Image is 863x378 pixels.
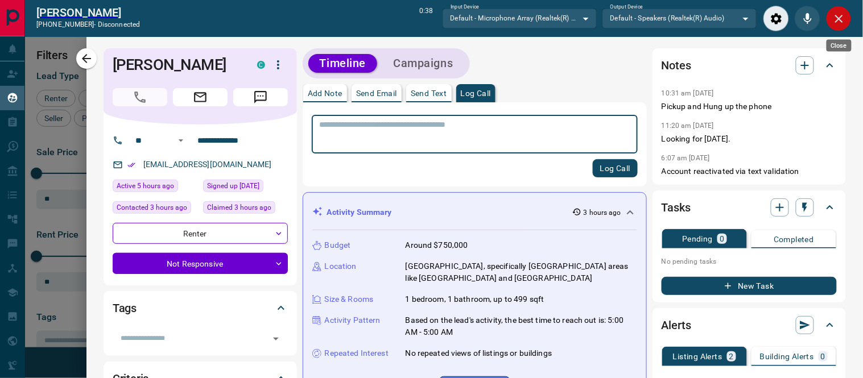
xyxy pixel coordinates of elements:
[203,201,288,217] div: Mon Sep 15 2025
[662,198,691,217] h2: Tasks
[203,180,288,196] div: Fri Feb 02 2018
[325,239,351,251] p: Budget
[662,253,837,270] p: No pending tasks
[662,277,837,295] button: New Task
[760,352,814,360] p: Building Alerts
[821,352,825,360] p: 0
[662,101,837,113] p: Pickup and Hung up the phone
[662,194,837,221] div: Tasks
[602,9,757,28] div: Default - Speakers (Realtek(R) Audio)
[113,180,197,196] div: Mon Sep 15 2025
[827,40,852,52] div: Close
[662,56,691,74] h2: Notes
[113,294,288,322] div: Tags
[443,9,597,28] div: Default - Microphone Array (Realtek(R) Audio)
[98,20,140,28] span: disconnected
[257,61,265,69] div: condos.ca
[411,89,447,97] p: Send Text
[233,88,288,106] span: Message
[406,293,544,305] p: 1 bedroom, 1 bathroom, up to 499 sqft
[720,235,724,243] p: 0
[113,299,137,317] h2: Tags
[117,180,174,192] span: Active 5 hours ago
[662,311,837,339] div: Alerts
[610,3,643,11] label: Output Device
[774,235,814,243] p: Completed
[356,89,397,97] p: Send Email
[174,134,188,147] button: Open
[308,54,378,73] button: Timeline
[113,201,197,217] div: Mon Sep 15 2025
[325,260,357,272] p: Location
[143,160,272,169] a: [EMAIL_ADDRESS][DOMAIN_NAME]
[327,206,392,218] p: Activity Summary
[662,133,837,145] p: Looking for [DATE].
[662,122,714,130] p: 11:20 am [DATE]
[451,3,480,11] label: Input Device
[406,260,637,284] p: [GEOGRAPHIC_DATA], specifically [GEOGRAPHIC_DATA] areas like [GEOGRAPHIC_DATA] and [GEOGRAPHIC_DATA]
[36,6,140,19] h2: [PERSON_NAME]
[682,235,713,243] p: Pending
[406,239,468,251] p: Around $750,000
[113,223,288,244] div: Renter
[113,253,288,274] div: Not Responsive
[729,352,734,360] p: 2
[662,89,714,97] p: 10:31 am [DATE]
[113,56,240,74] h1: [PERSON_NAME]
[382,54,464,73] button: Campaigns
[207,202,271,213] span: Claimed 3 hours ago
[584,207,621,218] p: 3 hours ago
[826,6,852,31] div: Close
[312,202,637,223] div: Activity Summary3 hours ago
[325,347,389,359] p: Repeated Interest
[673,352,722,360] p: Listing Alerts
[795,6,820,31] div: Mute
[662,52,837,79] div: Notes
[662,316,691,334] h2: Alerts
[763,6,789,31] div: Audio Settings
[117,202,187,213] span: Contacted 3 hours ago
[268,331,284,347] button: Open
[325,293,374,305] p: Size & Rooms
[662,154,710,162] p: 6:07 am [DATE]
[127,161,135,169] svg: Email Verified
[461,89,491,97] p: Log Call
[406,347,552,359] p: No repeated views of listings or buildings
[406,314,637,338] p: Based on the lead's activity, the best time to reach out is: 5:00 AM - 5:00 AM
[207,180,259,192] span: Signed up [DATE]
[325,314,381,326] p: Activity Pattern
[662,165,837,177] p: Account reactivated via text validation
[36,19,140,30] p: [PHONE_NUMBER] -
[419,6,433,31] p: 0:38
[308,89,342,97] p: Add Note
[593,159,638,177] button: Log Call
[173,88,228,106] span: Email
[113,88,167,106] span: Call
